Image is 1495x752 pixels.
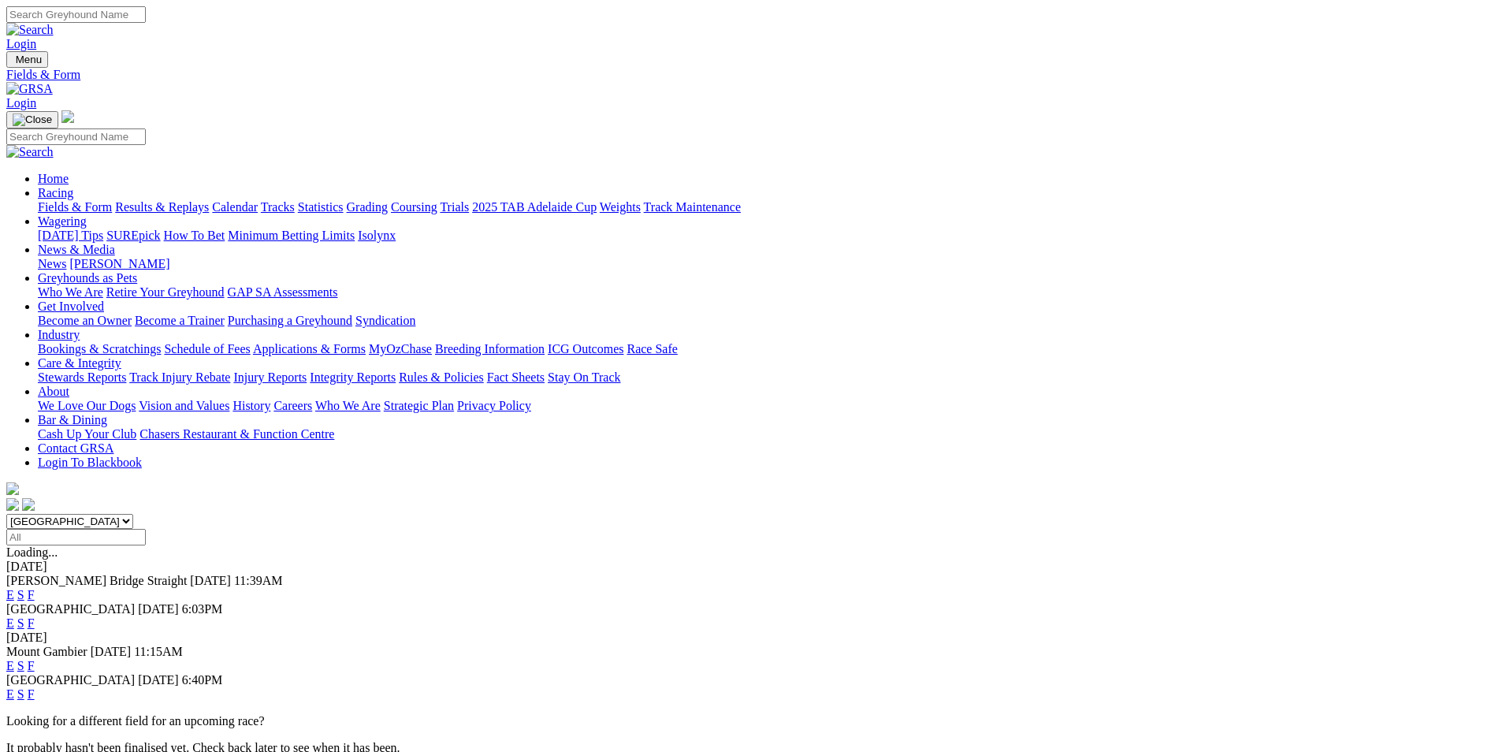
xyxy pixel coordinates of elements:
a: Stewards Reports [38,370,126,384]
a: Fact Sheets [487,370,545,384]
a: Coursing [391,200,437,214]
a: Become an Owner [38,314,132,327]
span: Loading... [6,545,58,559]
a: Industry [38,328,80,341]
div: Greyhounds as Pets [38,285,1489,300]
a: Bar & Dining [38,413,107,426]
a: Bookings & Scratchings [38,342,161,356]
div: About [38,399,1489,413]
a: Applications & Forms [253,342,366,356]
a: F [28,616,35,630]
a: Get Involved [38,300,104,313]
img: Search [6,145,54,159]
a: Racing [38,186,73,199]
a: Purchasing a Greyhound [228,314,352,327]
a: Wagering [38,214,87,228]
a: Cash Up Your Club [38,427,136,441]
div: [DATE] [6,631,1489,645]
a: Fields & Form [6,68,1489,82]
a: Login To Blackbook [38,456,142,469]
div: Bar & Dining [38,427,1489,441]
a: Careers [273,399,312,412]
a: News [38,257,66,270]
a: Strategic Plan [384,399,454,412]
a: How To Bet [164,229,225,242]
a: SUREpick [106,229,160,242]
a: S [17,616,24,630]
a: Fields & Form [38,200,112,214]
img: Search [6,23,54,37]
span: [DATE] [138,602,179,616]
a: 2025 TAB Adelaide Cup [472,200,597,214]
div: Racing [38,200,1489,214]
a: News & Media [38,243,115,256]
a: Retire Your Greyhound [106,285,225,299]
span: 11:39AM [234,574,283,587]
a: S [17,588,24,601]
a: Track Injury Rebate [129,370,230,384]
button: Toggle navigation [6,51,48,68]
img: GRSA [6,82,53,96]
a: Statistics [298,200,344,214]
a: Grading [347,200,388,214]
a: Injury Reports [233,370,307,384]
a: F [28,659,35,672]
a: About [38,385,69,398]
a: History [232,399,270,412]
a: Vision and Values [139,399,229,412]
img: Close [13,114,52,126]
div: Care & Integrity [38,370,1489,385]
a: Contact GRSA [38,441,113,455]
a: Schedule of Fees [164,342,250,356]
a: Isolynx [358,229,396,242]
a: S [17,659,24,672]
a: Syndication [355,314,415,327]
a: Care & Integrity [38,356,121,370]
img: logo-grsa-white.png [6,482,19,495]
span: [PERSON_NAME] Bridge Straight [6,574,187,587]
a: MyOzChase [369,342,432,356]
input: Search [6,128,146,145]
a: Become a Trainer [135,314,225,327]
button: Toggle navigation [6,111,58,128]
a: Rules & Policies [399,370,484,384]
div: [DATE] [6,560,1489,574]
span: 6:40PM [182,673,223,687]
a: Tracks [261,200,295,214]
a: Integrity Reports [310,370,396,384]
a: Privacy Policy [457,399,531,412]
img: twitter.svg [22,498,35,511]
div: Wagering [38,229,1489,243]
a: GAP SA Assessments [228,285,338,299]
span: [GEOGRAPHIC_DATA] [6,602,135,616]
a: Track Maintenance [644,200,741,214]
a: Chasers Restaurant & Function Centre [139,427,334,441]
a: Greyhounds as Pets [38,271,137,285]
span: [DATE] [190,574,231,587]
a: Calendar [212,200,258,214]
input: Select date [6,529,146,545]
a: Race Safe [627,342,677,356]
a: Stay On Track [548,370,620,384]
a: Minimum Betting Limits [228,229,355,242]
a: ICG Outcomes [548,342,623,356]
div: News & Media [38,257,1489,271]
a: F [28,588,35,601]
a: Results & Replays [115,200,209,214]
a: Login [6,96,36,110]
a: We Love Our Dogs [38,399,136,412]
span: Mount Gambier [6,645,87,658]
span: 6:03PM [182,602,223,616]
span: Menu [16,54,42,65]
a: Home [38,172,69,185]
span: [DATE] [138,673,179,687]
a: E [6,659,14,672]
a: [DATE] Tips [38,229,103,242]
a: [PERSON_NAME] [69,257,169,270]
span: [DATE] [91,645,132,658]
a: Who We Are [315,399,381,412]
a: E [6,588,14,601]
a: Login [6,37,36,50]
a: E [6,616,14,630]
